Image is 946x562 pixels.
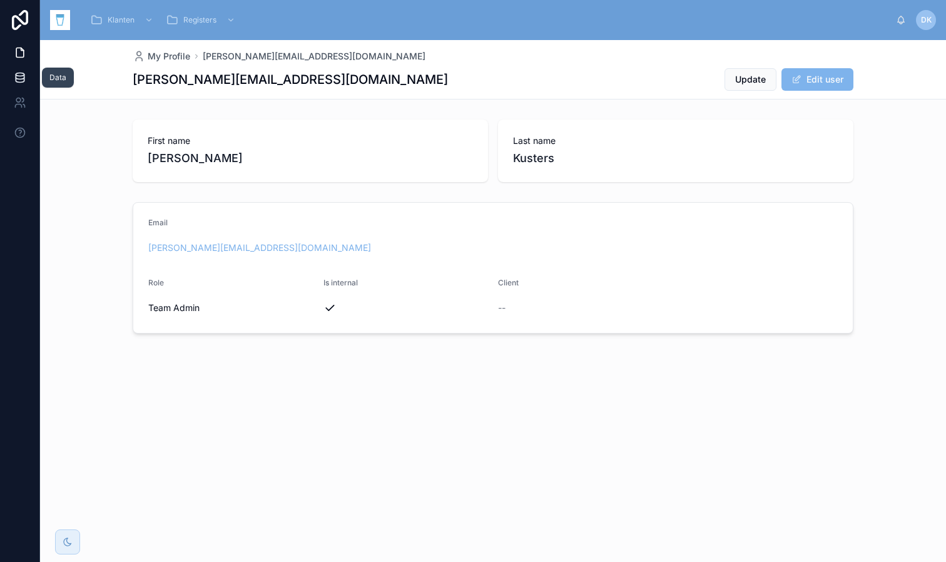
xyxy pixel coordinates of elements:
[148,302,200,314] span: Team Admin
[921,15,932,25] span: DK
[148,50,190,63] span: My Profile
[49,73,66,83] div: Data
[735,73,766,86] span: Update
[133,50,190,63] a: My Profile
[50,10,70,30] img: App logo
[513,150,838,167] span: Kusters
[86,9,160,31] a: Klanten
[133,71,448,88] h1: [PERSON_NAME][EMAIL_ADDRESS][DOMAIN_NAME]
[323,278,358,287] span: Is internal
[203,50,425,63] a: [PERSON_NAME][EMAIL_ADDRESS][DOMAIN_NAME]
[162,9,242,31] a: Registers
[781,68,853,91] button: Edit user
[148,218,168,227] span: Email
[148,278,164,287] span: Role
[148,150,473,167] span: [PERSON_NAME]
[148,135,473,147] span: First name
[148,242,371,254] a: [PERSON_NAME][EMAIL_ADDRESS][DOMAIN_NAME]
[80,6,896,34] div: scrollable content
[108,15,135,25] span: Klanten
[513,135,838,147] span: Last name
[183,15,216,25] span: Registers
[725,68,776,91] button: Update
[498,302,506,314] span: --
[498,278,519,287] span: Client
